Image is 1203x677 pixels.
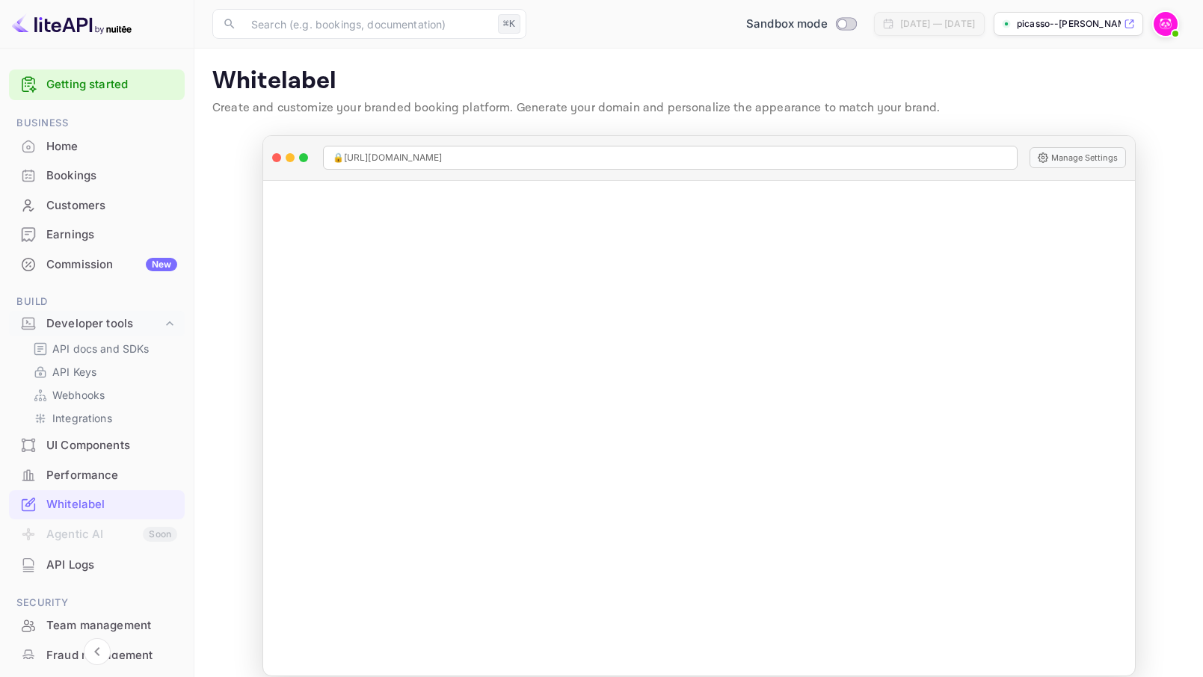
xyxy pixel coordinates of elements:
div: Commission [46,256,177,273]
div: Fraud management [46,647,177,664]
button: Collapse navigation [84,638,111,665]
div: ⌘K [498,14,520,34]
div: New [146,258,177,271]
div: Customers [46,197,177,214]
div: Whitelabel [46,496,177,513]
a: CommissionNew [9,250,185,278]
div: Home [9,132,185,161]
div: Getting started [9,69,185,100]
a: Whitelabel [9,490,185,518]
p: picasso--[PERSON_NAME]--6gix... [1017,17,1121,31]
a: API docs and SDKs [33,341,173,356]
a: Fraud management [9,641,185,669]
p: API docs and SDKs [52,341,150,356]
div: Whitelabel [9,490,185,519]
div: Home [46,138,177,155]
a: Earnings [9,220,185,248]
div: Integrations [27,407,179,429]
a: Bookings [9,161,185,189]
div: Webhooks [27,384,179,406]
a: Team management [9,611,185,639]
div: Performance [46,467,177,484]
a: Webhooks [33,387,173,403]
a: Getting started [46,76,177,93]
div: UI Components [46,437,177,454]
img: Picasso “Picasso” [1154,12,1178,36]
span: Build [9,294,185,310]
span: 🔒 [URL][DOMAIN_NAME] [333,151,443,164]
a: Performance [9,461,185,489]
div: Bookings [9,161,185,191]
div: API Logs [46,557,177,574]
div: UI Components [9,431,185,460]
div: Performance [9,461,185,490]
div: Earnings [9,220,185,250]
p: API Keys [52,364,96,380]
span: Sandbox mode [746,16,828,33]
div: API Logs [9,551,185,580]
div: Team management [9,611,185,640]
div: Customers [9,191,185,220]
div: Developer tools [46,315,162,333]
p: Webhooks [52,387,105,403]
a: UI Components [9,431,185,459]
a: Integrations [33,410,173,426]
a: API Logs [9,551,185,578]
div: Team management [46,617,177,634]
a: API Keys [33,364,173,380]
div: API Keys [27,361,179,383]
div: [DATE] — [DATE] [900,17,975,31]
span: Security [9,595,185,611]
p: Integrations [52,410,112,426]
p: Create and customize your branded booking platform. Generate your domain and personalize the appe... [212,99,1185,117]
a: Customers [9,191,185,219]
div: Earnings [46,226,177,244]
div: CommissionNew [9,250,185,279]
div: Switch to Production mode [740,16,862,33]
div: Developer tools [9,311,185,337]
img: LiteAPI logo [12,12,132,36]
span: Business [9,115,185,132]
a: Home [9,132,185,160]
input: Search (e.g. bookings, documentation) [242,9,492,39]
p: Whitelabel [212,67,1185,96]
div: API docs and SDKs [27,338,179,359]
button: Manage Settings [1030,147,1126,168]
div: Bookings [46,167,177,185]
div: Fraud management [9,641,185,670]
